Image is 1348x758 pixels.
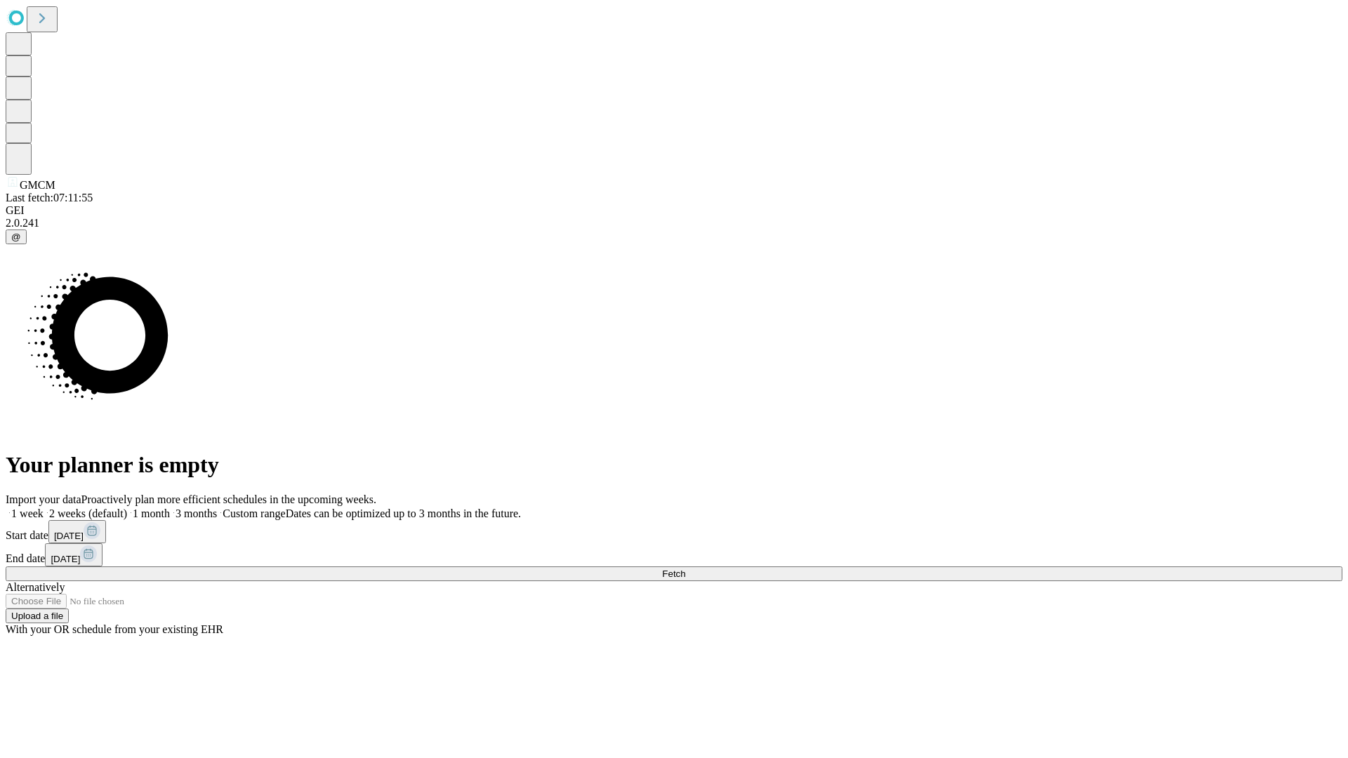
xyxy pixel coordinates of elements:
[6,217,1342,230] div: 2.0.241
[176,507,217,519] span: 3 months
[20,179,55,191] span: GMCM
[6,609,69,623] button: Upload a file
[6,452,1342,478] h1: Your planner is empty
[6,192,93,204] span: Last fetch: 07:11:55
[662,568,685,579] span: Fetch
[6,204,1342,217] div: GEI
[49,507,127,519] span: 2 weeks (default)
[6,520,1342,543] div: Start date
[6,566,1342,581] button: Fetch
[286,507,521,519] span: Dates can be optimized up to 3 months in the future.
[51,554,80,564] span: [DATE]
[11,507,44,519] span: 1 week
[11,232,21,242] span: @
[6,230,27,244] button: @
[6,581,65,593] span: Alternatively
[6,543,1342,566] div: End date
[133,507,170,519] span: 1 month
[6,493,81,505] span: Import your data
[6,623,223,635] span: With your OR schedule from your existing EHR
[48,520,106,543] button: [DATE]
[223,507,285,519] span: Custom range
[54,531,84,541] span: [DATE]
[81,493,376,505] span: Proactively plan more efficient schedules in the upcoming weeks.
[45,543,103,566] button: [DATE]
